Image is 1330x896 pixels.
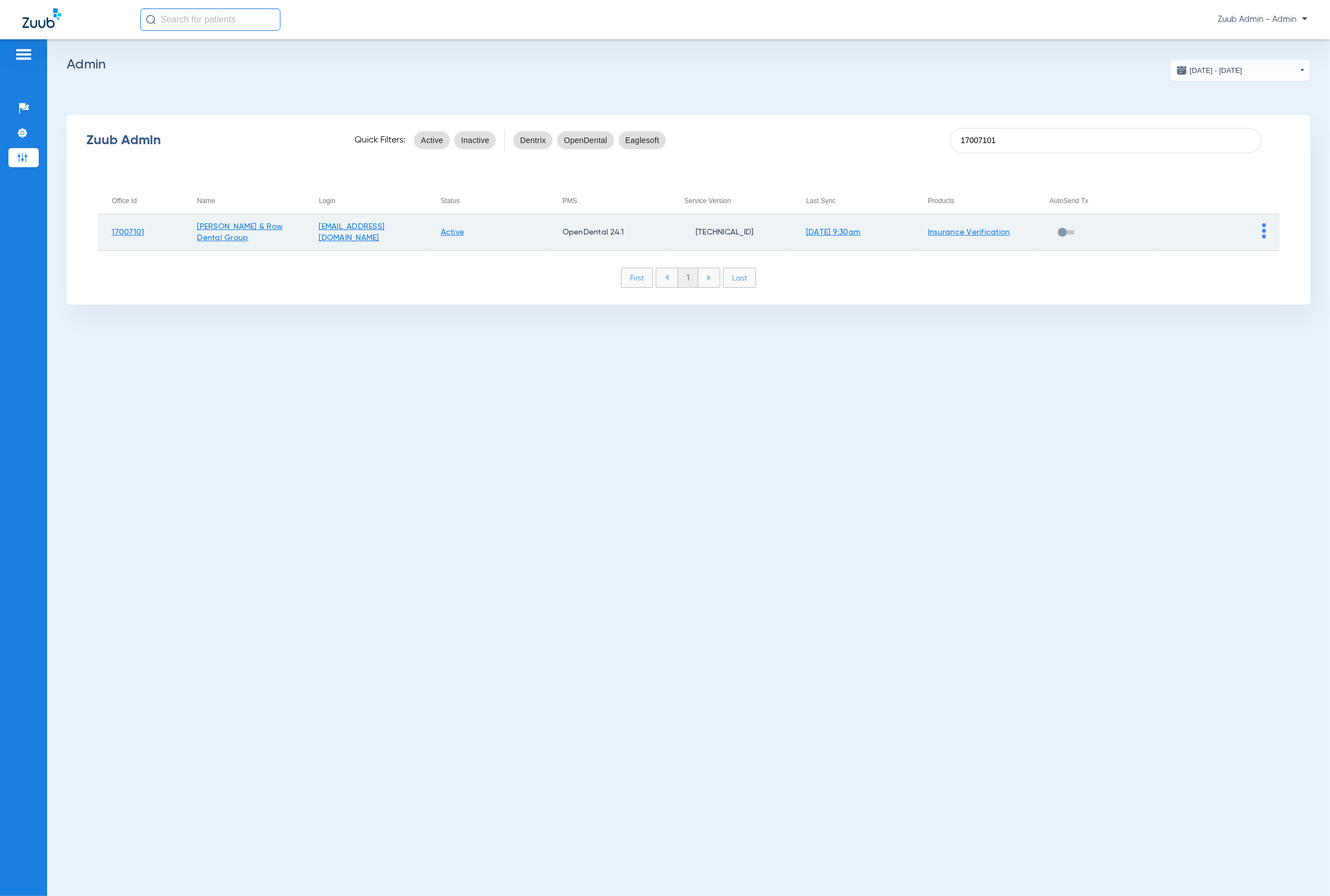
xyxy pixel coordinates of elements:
[563,195,577,207] div: PMS
[806,195,914,207] div: Last Sync
[928,195,954,207] div: Products
[1262,223,1266,238] img: group-dot-blue.svg
[684,195,731,207] div: Service Version
[112,228,144,236] a: 17007101
[563,195,670,207] div: PMS
[461,135,489,146] span: Inactive
[441,195,549,207] div: Status
[1050,195,1088,207] div: AutoSend Tx
[723,268,756,288] li: Last
[1050,195,1157,207] div: AutoSend Tx
[950,128,1261,153] input: SEARCH office ID, email, name
[22,8,61,28] img: Zuub Logo
[319,223,385,242] a: [EMAIL_ADDRESS][DOMAIN_NAME]
[670,214,792,251] td: [TECHNICAL_ID]
[414,129,496,151] mat-chip-listbox: status-filters
[355,135,406,146] span: Quick Filters:
[678,268,698,287] li: 1
[1170,59,1310,81] button: [DATE] - [DATE]
[421,135,443,146] span: Active
[1176,65,1188,76] img: date.svg
[319,195,427,207] div: Login
[319,195,335,207] div: Login
[621,268,653,288] li: First
[15,48,33,61] img: hamburger-icon
[112,195,136,207] div: Office Id
[520,135,546,146] span: Dentrix
[665,274,669,281] img: arrow-left-blue.svg
[806,228,860,236] a: [DATE] 9:30am
[928,195,1036,207] div: Products
[625,135,660,146] span: Eaglesoft
[513,129,666,151] mat-chip-listbox: pms-filters
[197,195,215,207] div: Name
[1274,842,1330,896] iframe: Chat Widget
[112,195,183,207] div: Office Id
[197,195,305,207] div: Name
[197,223,283,242] a: [PERSON_NAME] & Row Dental Group
[1218,14,1308,25] span: Zuub Admin - Admin
[441,228,464,236] a: Active
[684,195,792,207] div: Service Version
[806,195,836,207] div: Last Sync
[564,135,607,146] span: OpenDental
[549,214,670,251] td: OpenDental 24.1
[707,275,711,281] img: arrow-right-blue.svg
[67,59,1310,70] h2: Admin
[140,8,280,31] input: Search for patients
[146,15,156,25] img: Search Icon
[928,228,1010,236] a: Insurance Verification
[86,135,335,146] div: Zuub Admin
[441,195,460,207] div: Status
